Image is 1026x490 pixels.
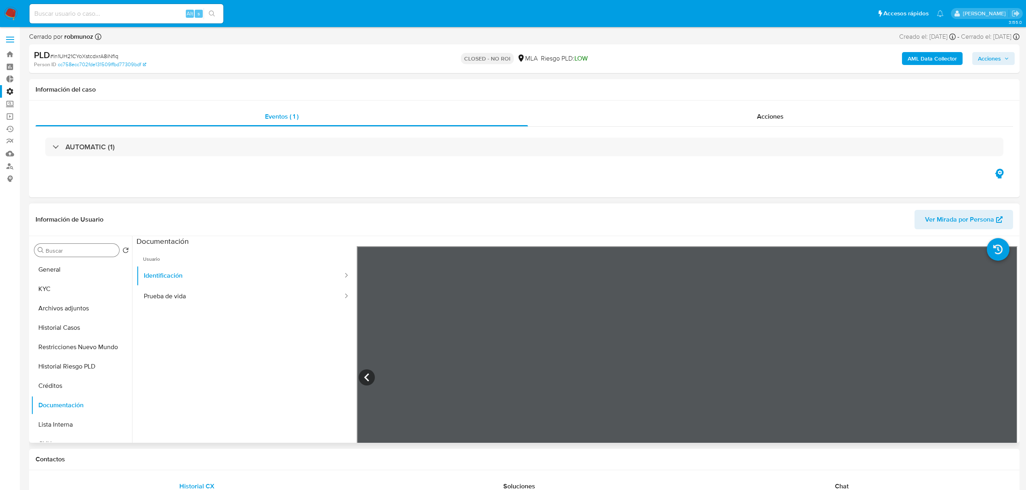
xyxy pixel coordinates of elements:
div: AUTOMATIC (1) [45,138,1003,156]
span: Eventos ( 1 ) [265,112,299,121]
button: Lista Interna [31,415,132,434]
button: Archivos adjuntos [31,299,132,318]
b: Person ID [34,61,56,68]
input: Buscar usuario o caso... [29,8,223,19]
h1: Información del caso [36,86,1013,94]
button: CVU [31,434,132,454]
button: Historial Riesgo PLD [31,357,132,376]
button: Volver al orden por defecto [122,247,129,256]
span: Cerrado por [29,32,93,41]
b: AML Data Collector [908,52,957,65]
button: Restricciones Nuevo Mundo [31,337,132,357]
b: robmunoz [63,32,93,41]
p: ludmila.lanatti@mercadolibre.com [963,10,1009,17]
button: AML Data Collector [902,52,963,65]
button: Ver Mirada por Persona [915,210,1013,229]
button: Documentación [31,396,132,415]
button: search-icon [204,8,220,19]
span: - [957,32,959,41]
span: # In1UH21CYoXstcdxrA8iNflq [50,52,118,60]
span: Ver Mirada por Persona [925,210,994,229]
h3: AUTOMATIC (1) [65,142,115,151]
div: Creado el: [DATE] [899,32,956,41]
input: Buscar [46,247,116,254]
button: Acciones [972,52,1015,65]
span: Accesos rápidos [883,9,929,18]
b: PLD [34,48,50,61]
a: cc758ecc702fde131509ffbd77309bdf [58,61,146,68]
span: LOW [574,54,588,63]
span: Acciones [978,52,1001,65]
p: CLOSED - NO ROI [461,53,514,64]
button: Historial Casos [31,318,132,337]
button: Créditos [31,376,132,396]
span: Alt [187,10,193,17]
h1: Información de Usuario [36,216,103,224]
button: General [31,260,132,279]
span: s [198,10,200,17]
button: KYC [31,279,132,299]
button: Buscar [38,247,44,253]
h1: Contactos [36,455,1013,463]
span: Acciones [757,112,784,121]
a: Notificaciones [937,10,944,17]
a: Salir [1011,9,1020,18]
span: Riesgo PLD: [541,54,588,63]
div: MLA [517,54,538,63]
div: Cerrado el: [DATE] [961,32,1020,41]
